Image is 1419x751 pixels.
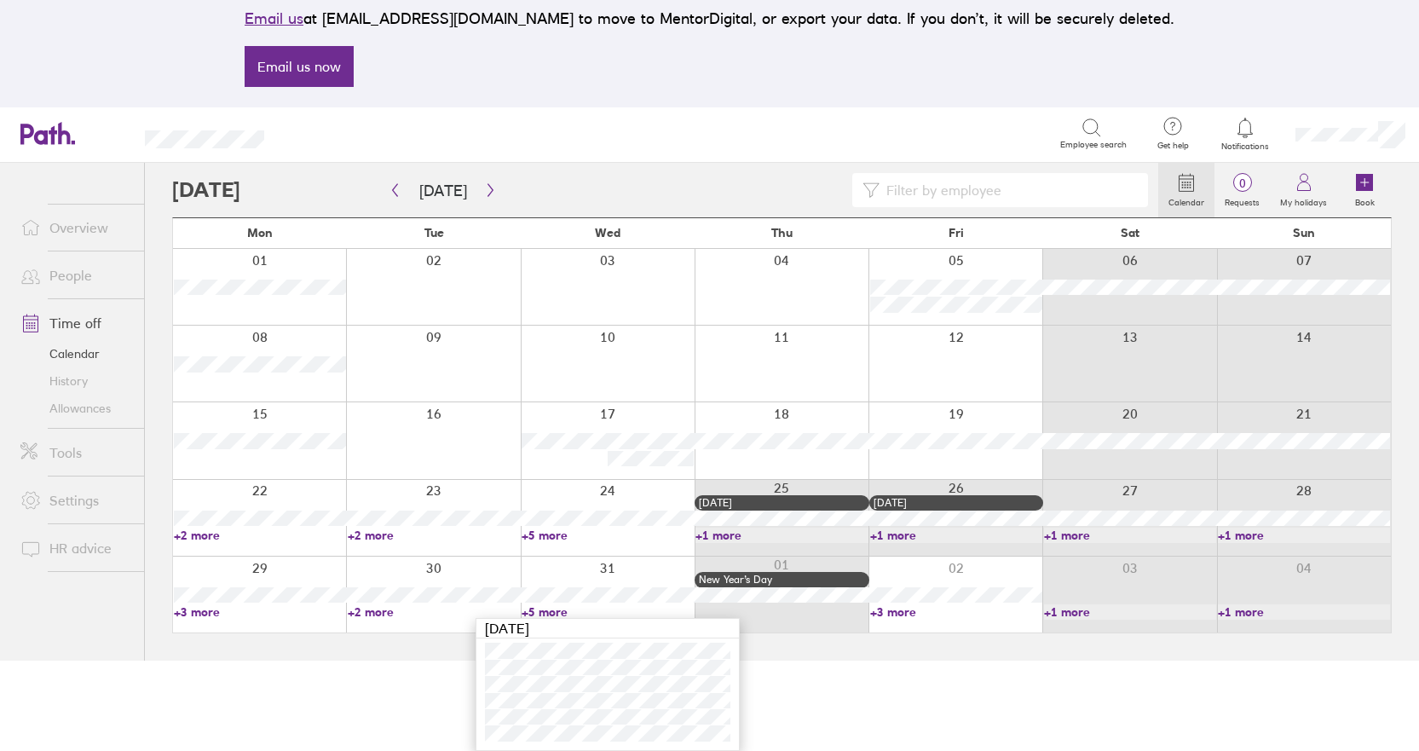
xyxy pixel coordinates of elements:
[1121,226,1139,240] span: Sat
[1218,142,1273,152] span: Notifications
[1158,193,1214,208] label: Calendar
[1214,163,1270,217] a: 0Requests
[7,258,144,292] a: People
[7,436,144,470] a: Tools
[880,174,1138,206] input: Filter by employee
[7,340,144,367] a: Calendar
[7,306,144,340] a: Time off
[874,497,1039,509] div: [DATE]
[348,604,520,620] a: +2 more
[348,528,520,543] a: +2 more
[1145,141,1201,151] span: Get help
[7,531,144,565] a: HR advice
[1218,116,1273,152] a: Notifications
[949,226,964,240] span: Fri
[1158,163,1214,217] a: Calendar
[1345,193,1385,208] label: Book
[245,9,303,27] a: Email us
[699,497,864,509] div: [DATE]
[245,7,1174,31] p: at [EMAIL_ADDRESS][DOMAIN_NAME] to move to MentorDigital, or export your data. If you don’t, it w...
[406,176,481,205] button: [DATE]
[771,226,793,240] span: Thu
[1214,176,1270,190] span: 0
[174,604,346,620] a: +3 more
[310,125,354,141] div: Search
[522,604,694,620] a: +5 more
[247,226,273,240] span: Mon
[424,226,444,240] span: Tue
[1060,140,1127,150] span: Employee search
[174,528,346,543] a: +2 more
[7,395,144,422] a: Allowances
[1214,193,1270,208] label: Requests
[1270,163,1337,217] a: My holidays
[870,528,1042,543] a: +1 more
[476,619,739,638] div: [DATE]
[699,574,864,586] div: New Year’s Day
[870,604,1042,620] a: +3 more
[1270,193,1337,208] label: My holidays
[1218,604,1390,620] a: +1 more
[7,211,144,245] a: Overview
[695,528,868,543] a: +1 more
[7,483,144,517] a: Settings
[245,46,354,87] a: Email us now
[7,367,144,395] a: History
[1044,604,1216,620] a: +1 more
[522,528,694,543] a: +5 more
[1337,163,1392,217] a: Book
[1218,528,1390,543] a: +1 more
[595,226,620,240] span: Wed
[1293,226,1315,240] span: Sun
[1044,528,1216,543] a: +1 more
